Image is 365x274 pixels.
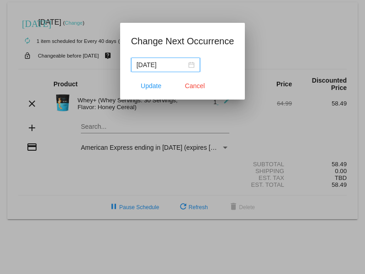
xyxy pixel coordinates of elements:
[137,60,186,70] input: Select date
[175,78,215,94] button: Close dialog
[131,78,171,94] button: Update
[185,82,205,90] span: Cancel
[131,34,234,48] h1: Change Next Occurrence
[141,82,161,90] span: Update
